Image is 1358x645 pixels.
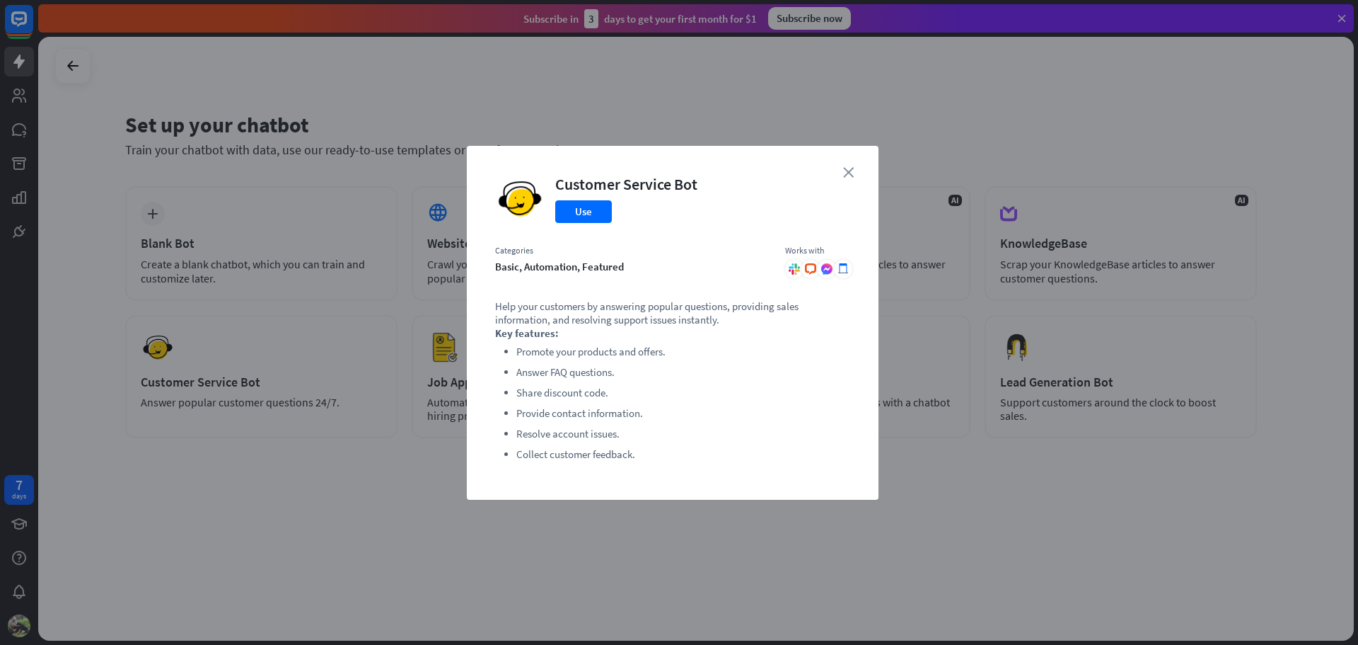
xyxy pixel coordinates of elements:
[11,6,54,48] button: Open LiveChat chat widget
[516,426,850,443] li: Resolve account issues.
[516,405,850,422] li: Provide contact information.
[495,260,771,273] div: basic, automation, featured
[555,174,697,194] div: Customer Service Bot
[495,299,850,326] p: Help your customers by answering popular questions, providing sales information, and resolving su...
[495,245,771,256] div: Categories
[843,167,854,178] i: close
[516,446,850,463] li: Collect customer feedback.
[495,174,545,224] img: Customer Service Bot
[516,364,850,381] li: Answer FAQ questions.
[516,343,850,360] li: Promote your products and offers.
[785,245,850,256] div: Works with
[516,384,850,401] li: Share discount code.
[555,200,612,223] button: Use
[495,326,559,340] strong: Key features:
